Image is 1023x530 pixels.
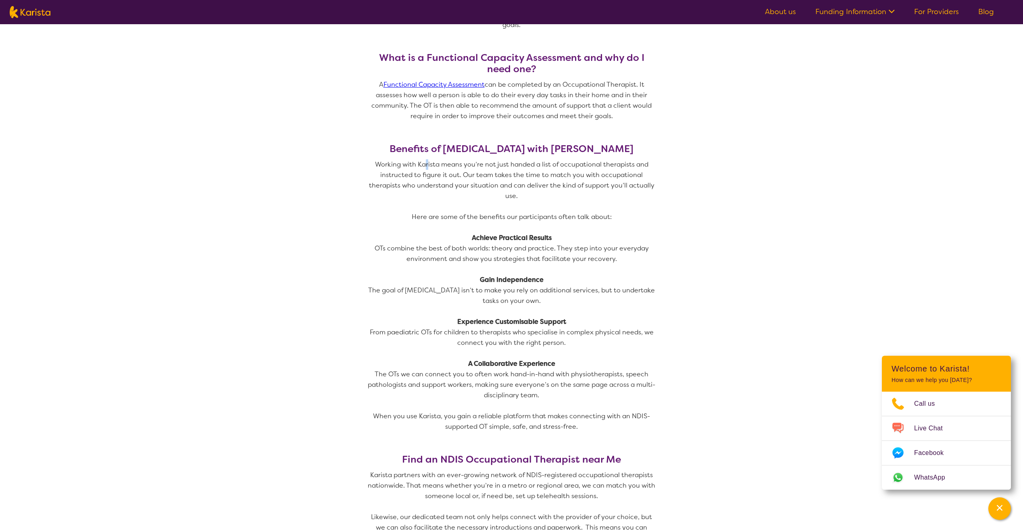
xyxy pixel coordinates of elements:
p: How can we help you [DATE]? [892,377,1001,384]
span: Facebook [914,447,953,459]
strong: A Collaborative Experience [468,359,555,368]
a: Blog [978,7,994,17]
a: About us [765,7,796,17]
p: Working with Karista means you’re not just handed a list of occupational therapists and instructe... [367,159,657,201]
a: Funding Information [815,7,895,17]
p: OTs combine the best of both worlds: theory and practice. They step into your everyday environmen... [367,243,657,264]
h3: What is a Functional Capacity Assessment and why do I need one? [367,52,657,75]
span: Call us [914,398,945,410]
p: The OTs we can connect you to often work hand-in-hand with physiotherapists, speech pathologists ... [367,369,657,401]
a: For Providers [914,7,959,17]
p: From paediatric OTs for children to therapists who specialise in complex physical needs, we conne... [367,327,657,348]
img: Karista logo [10,6,50,18]
p: When you use Karista, you gain a reliable platform that makes connecting with an NDIS-supported O... [367,411,657,432]
h2: Welcome to Karista! [892,364,1001,374]
strong: Experience Customisable Support [457,317,566,326]
strong: Gain Independence [480,275,544,284]
span: A can be completed by an Occupational Therapist. It assesses how well a person is able to do thei... [371,80,653,120]
div: Channel Menu [882,356,1011,490]
span: Live Chat [914,422,952,434]
p: Here are some of the benefits our participants often talk about: [367,212,657,222]
a: Functional Capacity Assessment [383,80,485,89]
p: The goal of [MEDICAL_DATA] isn’t to make you rely on additional services, but to undertake tasks ... [367,285,657,306]
a: Web link opens in a new tab. [882,465,1011,490]
span: WhatsApp [914,472,955,484]
h3: Benefits of [MEDICAL_DATA] with [PERSON_NAME] [367,143,657,154]
button: Channel Menu [988,497,1011,520]
ul: Choose channel [882,392,1011,490]
h3: Find an NDIS Occupational Therapist near Me [367,454,657,465]
strong: Achieve Practical Results [472,234,552,242]
p: Karista partners with an ever-growing network of NDIS-registered occupational therapists nationwi... [367,470,657,501]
